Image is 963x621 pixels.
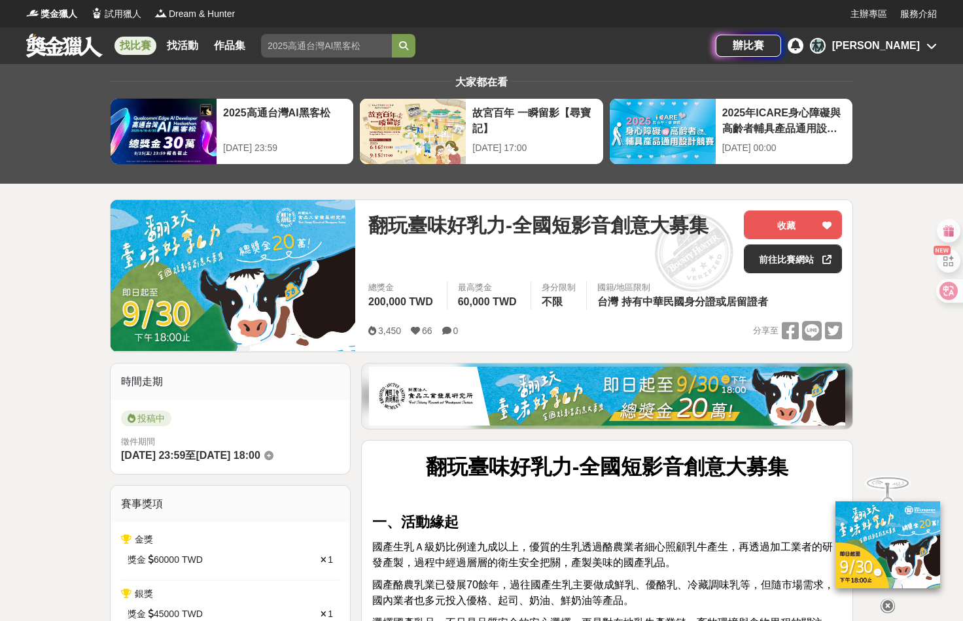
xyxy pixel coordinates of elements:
[182,553,203,567] span: TWD
[426,455,789,478] strong: 翻玩臺味好乳力-全國短影音創意大募集
[110,98,354,165] a: 2025高通台灣AI黑客松[DATE] 23:59
[378,326,401,336] span: 3,450
[128,553,146,567] span: 獎金
[542,281,576,294] div: 身分限制
[105,7,141,21] span: 試用獵人
[753,321,779,341] span: 分享至
[722,105,846,135] div: 2025年ICARE身心障礙與高齡者輔具產品通用設計競賽
[900,7,937,21] a: 服務介紹
[372,579,834,606] span: 國產酪農乳業已發展70餘年，過往國產生乳主要做成鮮乳、優酪乳、冷藏調味乳等，但隨市場需求，國內業者也多元投入優格、起司、奶油、鮮奶油等產品。
[209,37,251,55] a: 作品集
[472,105,596,135] div: 故宮百年 一瞬留影【尋寶記】
[452,76,511,88] span: 大家都在看
[744,244,842,273] a: 前往比賽網站
[26,7,77,21] a: Logo獎金獵人
[121,450,185,461] span: [DATE] 23:59
[162,37,203,55] a: 找活動
[154,553,179,567] span: 60000
[261,34,392,58] input: 2025高通台灣AI黑客松
[128,607,146,621] span: 獎金
[368,281,436,294] span: 總獎金
[368,210,709,240] span: 翻玩臺味好乳力-全國短影音創意大募集
[121,411,171,426] span: 投稿中
[372,514,459,530] strong: 一、活動緣起
[458,296,517,307] span: 60,000 TWD
[182,607,203,621] span: TWD
[169,7,235,21] span: Dream & Hunter
[597,281,771,294] div: 國籍/地區限制
[154,7,235,21] a: LogoDream & Hunter
[832,38,920,54] div: [PERSON_NAME]
[328,554,333,565] span: 1
[111,363,350,400] div: 時間走期
[422,326,432,336] span: 66
[41,7,77,21] span: 獎金獵人
[154,7,167,20] img: Logo
[111,486,350,522] div: 賽事獎項
[135,588,153,599] span: 銀獎
[223,105,347,135] div: 2025高通台灣AI黑客松
[835,501,940,588] img: ff197300-f8ee-455f-a0ae-06a3645bc375.jpg
[542,296,563,307] span: 不限
[135,534,153,545] span: 金獎
[458,281,520,294] span: 最高獎金
[196,450,260,461] span: [DATE] 18:00
[369,367,845,426] img: b0ef2173-5a9d-47ad-b0e3-de335e335c0a.jpg
[223,141,347,155] div: [DATE] 23:59
[453,326,459,336] span: 0
[368,296,433,307] span: 200,000 TWD
[622,296,768,307] span: 持有中華民國身分證或居留證者
[154,607,179,621] span: 45000
[472,141,596,155] div: [DATE] 17:00
[810,38,826,54] div: 林
[90,7,103,20] img: Logo
[609,98,853,165] a: 2025年ICARE身心障礙與高齡者輔具產品通用設計競賽[DATE] 00:00
[722,141,846,155] div: [DATE] 00:00
[90,7,141,21] a: Logo試用獵人
[597,296,618,307] span: 台灣
[744,210,842,239] button: 收藏
[359,98,603,165] a: 故宮百年 一瞬留影【尋寶記】[DATE] 17:00
[185,450,196,461] span: 至
[26,7,39,20] img: Logo
[111,200,355,351] img: Cover Image
[372,541,833,568] span: 國產生乳Ａ級奶比例達九成以上，優質的生乳透過酪農業者細心照顧乳牛產生，再透過加工業者的研發產製，過程中經過層層的衛生安全把關，產製美味的國產乳品。
[114,37,156,55] a: 找比賽
[716,35,781,57] a: 辦比賽
[121,437,155,446] span: 徵件期間
[850,7,887,21] a: 主辦專區
[328,609,333,619] span: 1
